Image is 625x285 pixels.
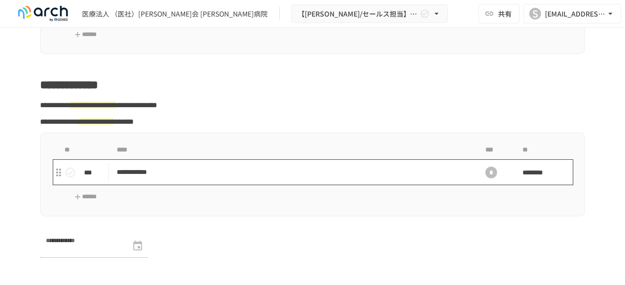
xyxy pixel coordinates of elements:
[12,6,74,21] img: logo-default@2x-9cf2c760.svg
[545,8,605,20] div: [EMAIL_ADDRESS][DOMAIN_NAME]
[479,4,520,23] button: 共有
[52,141,574,186] table: task table
[498,8,512,19] span: 共有
[298,8,418,20] span: 【[PERSON_NAME]/セールス担当】医療法人社団淀さんせん会 [PERSON_NAME]病院様_初期設定サポート
[82,9,268,19] div: 医療法人 （医社）[PERSON_NAME]会 [PERSON_NAME]病院
[529,8,541,19] div: S
[61,163,80,182] button: status
[523,4,621,23] button: S[EMAIL_ADDRESS][DOMAIN_NAME]
[292,4,448,23] button: 【[PERSON_NAME]/セールス担当】医療法人社団淀さんせん会 [PERSON_NAME]病院様_初期設定サポート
